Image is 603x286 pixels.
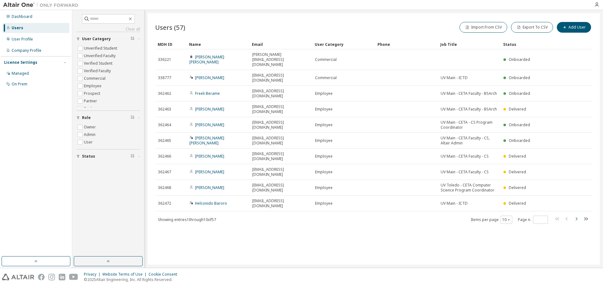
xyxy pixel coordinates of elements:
button: Import From CSV [459,22,507,33]
span: [EMAIL_ADDRESS][DOMAIN_NAME] [252,136,309,146]
span: 362472 [158,201,171,206]
span: UV Main - ICTD [441,75,468,80]
a: [PERSON_NAME] [195,169,224,175]
span: UV Main - CETA Faculty - CS, Altair Admin [441,136,498,146]
div: Name [189,39,247,49]
label: Verified Student [84,60,114,67]
a: [PERSON_NAME] [PERSON_NAME] [189,54,224,65]
span: Employee [315,122,333,127]
span: Employee [315,91,333,96]
div: User Profile [12,37,33,42]
button: Status [76,149,140,163]
div: Job Title [440,39,498,49]
span: 362462 [158,91,171,96]
label: Unverified Student [84,45,118,52]
span: Delivered [509,185,526,190]
span: Employee [315,185,333,190]
a: Freeli Berame [195,91,220,96]
span: Commercial [315,75,337,80]
div: Users [12,25,23,30]
img: youtube.svg [69,274,78,280]
button: User Category [76,32,140,46]
div: User Category [315,39,372,49]
span: Status [82,154,95,159]
div: Cookie Consent [149,272,181,277]
div: Email [252,39,310,49]
span: 362465 [158,138,171,143]
span: Employee [315,107,333,112]
span: Clear filter [131,36,134,41]
div: Privacy [84,272,102,277]
span: [EMAIL_ADDRESS][DOMAIN_NAME] [252,73,309,83]
a: [PERSON_NAME] [195,75,224,80]
span: Role [82,115,91,120]
span: Employee [315,201,333,206]
span: [PERSON_NAME][EMAIL_ADDRESS][DOMAIN_NAME] [252,52,309,67]
span: Onboarded [509,57,530,62]
div: Dashboard [12,14,32,19]
a: [PERSON_NAME] [195,106,224,112]
label: Commercial [84,75,107,82]
span: 338777 [158,75,171,80]
a: [PERSON_NAME] [PERSON_NAME] [189,135,224,146]
a: [PERSON_NAME] [195,185,224,190]
span: Employee [315,170,333,175]
a: Helconido Baroro [195,201,227,206]
span: UV Main - CETA - CS Program Coordinator [441,120,498,130]
span: User Category [82,36,111,41]
span: Page n. [518,216,548,224]
span: [EMAIL_ADDRESS][DOMAIN_NAME] [252,151,309,161]
span: 362467 [158,170,171,175]
span: Clear filter [131,154,134,159]
span: [EMAIL_ADDRESS][DOMAIN_NAME] [252,198,309,208]
label: Unverified Faculty [84,52,117,60]
button: Role [76,111,140,125]
span: Onboarded [509,91,530,96]
span: UV Main - CETA Faculty - BSArch [441,107,497,112]
label: Owner [84,123,97,131]
div: Managed [12,71,29,76]
img: Altair One [3,2,82,8]
label: User [84,138,94,146]
label: Verified Faculty [84,67,112,75]
div: Status [503,39,555,49]
span: UV Main - ICTD [441,201,468,206]
a: [PERSON_NAME] [195,122,224,127]
label: Admin [84,131,97,138]
span: Employee [315,138,333,143]
label: Prospect [84,90,101,97]
span: Users (57) [155,23,185,32]
img: linkedin.svg [59,274,65,280]
div: MDH ID [158,39,184,49]
span: Onboarded [509,75,530,80]
span: UV Main - CETA Faculty - CS [441,170,489,175]
p: © 2025 Altair Engineering, Inc. All Rights Reserved. [84,277,181,282]
label: Trial [84,105,93,112]
span: UV Main - CETA Faculty - BSArch [441,91,497,96]
span: Onboarded [509,122,530,127]
div: On Prem [12,82,27,87]
img: facebook.svg [38,274,45,280]
div: Phone [378,39,435,49]
span: UV Toledo - CETA Computer Science Program Coordinator [441,183,498,193]
button: Export To CSV [511,22,553,33]
span: Delivered [509,106,526,112]
span: 362464 [158,122,171,127]
div: Company Profile [12,48,41,53]
a: Clear all [76,27,140,32]
span: Commercial [315,57,337,62]
label: Employee [84,82,103,90]
span: 336221 [158,57,171,62]
img: altair_logo.svg [2,274,34,280]
span: [EMAIL_ADDRESS][DOMAIN_NAME] [252,104,309,114]
span: Showing entries 1 through 10 of 57 [158,217,216,222]
span: [EMAIL_ADDRESS][DOMAIN_NAME] [252,167,309,177]
span: Clear filter [131,115,134,120]
span: Delivered [509,201,526,206]
span: Items per page [471,216,512,224]
span: Employee [315,154,333,159]
span: [EMAIL_ADDRESS][DOMAIN_NAME] [252,183,309,193]
span: 362468 [158,185,171,190]
button: Add User [557,22,591,33]
span: [EMAIL_ADDRESS][DOMAIN_NAME] [252,120,309,130]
